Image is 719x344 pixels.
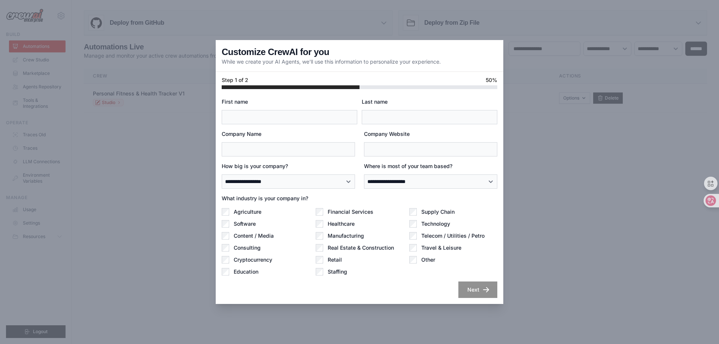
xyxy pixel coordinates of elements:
[222,76,248,84] span: Step 1 of 2
[421,208,455,216] label: Supply Chain
[222,162,355,170] label: How big is your company?
[328,268,347,275] label: Staffing
[328,208,373,216] label: Financial Services
[328,220,355,228] label: Healthcare
[328,244,394,252] label: Real Estate & Construction
[222,130,355,138] label: Company Name
[486,76,497,84] span: 50%
[364,130,497,138] label: Company Website
[222,98,357,106] label: First name
[364,162,497,170] label: Where is most of your team based?
[234,256,272,264] label: Cryptocurrency
[421,232,485,240] label: Telecom / Utilities / Petro
[234,232,274,240] label: Content / Media
[682,308,719,344] iframe: Chat Widget
[234,208,261,216] label: Agriculture
[362,98,497,106] label: Last name
[234,268,258,275] label: Education
[421,256,435,264] label: Other
[328,232,364,240] label: Manufacturing
[222,195,497,202] label: What industry is your company in?
[222,58,441,66] p: While we create your AI Agents, we'll use this information to personalize your experience.
[458,281,497,298] button: Next
[222,46,329,58] h3: Customize CrewAI for you
[328,256,342,264] label: Retail
[234,244,261,252] label: Consulting
[234,220,256,228] label: Software
[421,244,461,252] label: Travel & Leisure
[421,220,450,228] label: Technology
